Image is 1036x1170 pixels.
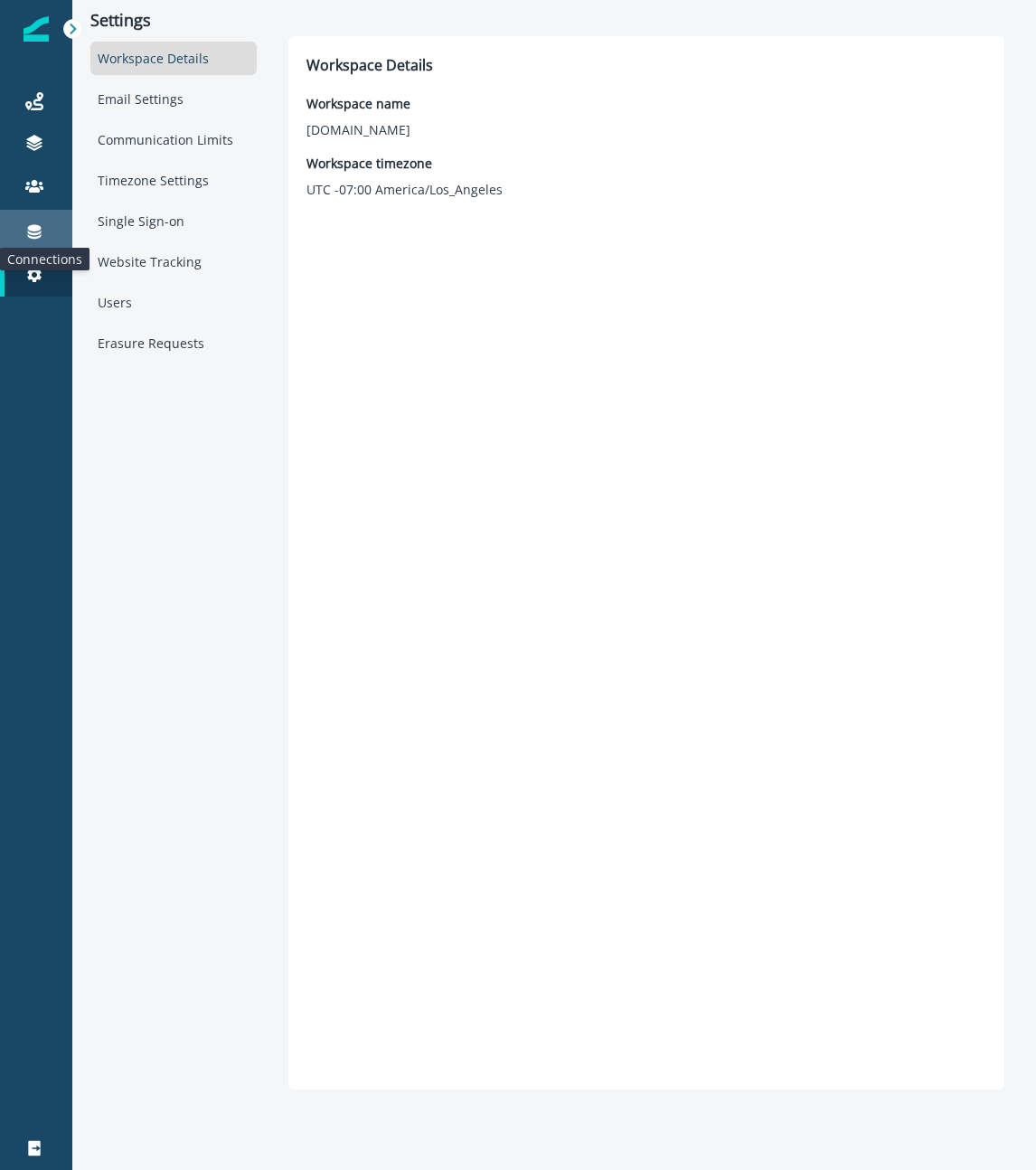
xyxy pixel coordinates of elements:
[306,94,410,113] p: Workspace name
[306,180,503,199] p: UTC -07:00 America/Los_Angeles
[306,54,986,76] p: Workspace Details
[90,82,257,116] div: Email Settings
[90,42,257,75] div: Workspace Details
[90,123,257,156] div: Communication Limits
[24,16,49,42] img: Inflection
[90,326,257,360] div: Erasure Requests
[90,11,257,31] p: Settings
[90,164,257,197] div: Timezone Settings
[306,154,503,173] p: Workspace timezone
[90,245,257,278] div: Website Tracking
[306,120,410,139] p: [DOMAIN_NAME]
[90,286,257,319] div: Users
[90,204,257,238] div: Single Sign-on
